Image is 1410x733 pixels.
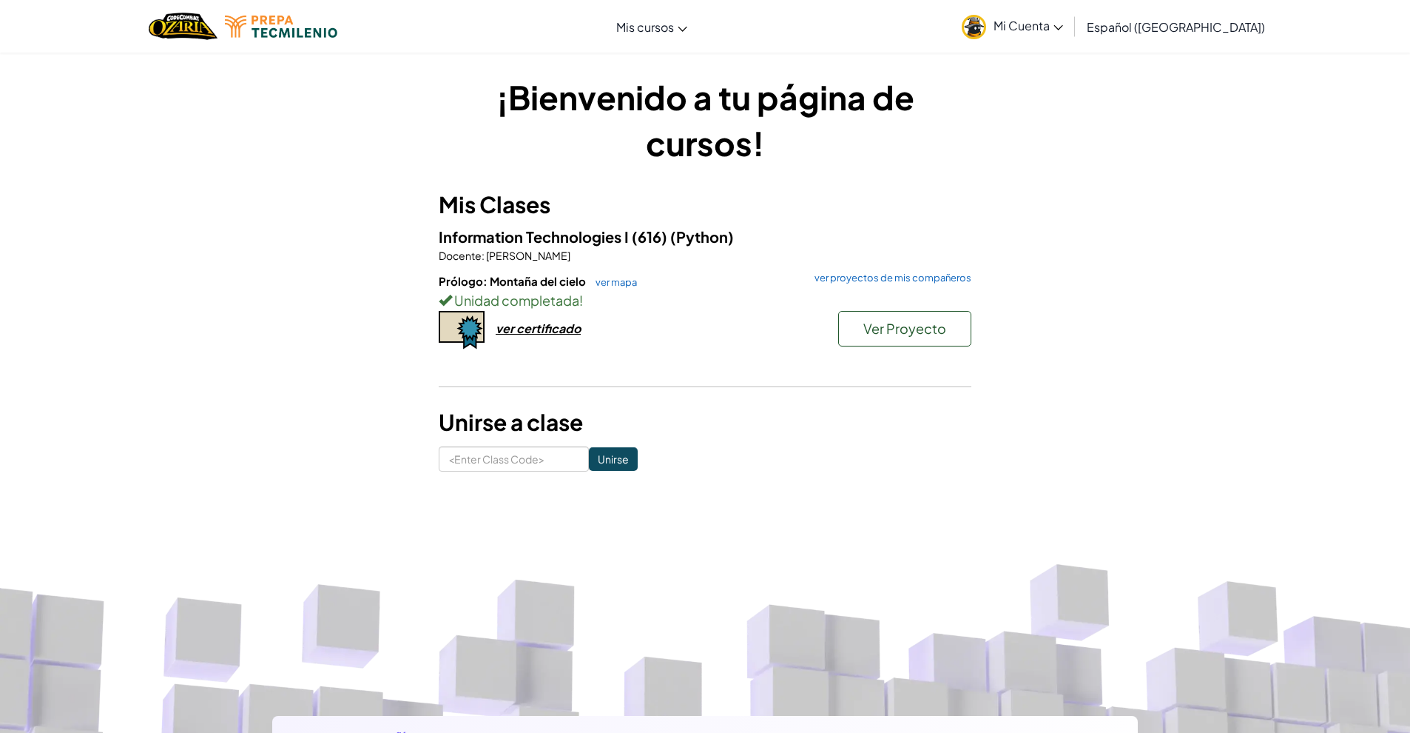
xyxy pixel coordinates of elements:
[609,7,695,47] a: Mis cursos
[452,292,579,309] span: Unidad completada
[1079,7,1272,47] a: Español ([GEOGRAPHIC_DATA])
[496,321,581,336] div: ver certificado
[439,227,670,246] span: Information Technologies I (616)
[149,11,217,41] img: Home
[1087,19,1265,35] span: Español ([GEOGRAPHIC_DATA])
[439,74,971,166] h1: ¡Bienvenido a tu página de cursos!
[439,446,589,472] input: <Enter Class Code>
[439,321,581,336] a: ver certificado
[485,249,570,262] span: [PERSON_NAME]
[482,249,485,262] span: :
[954,3,1070,50] a: Mi Cuenta
[439,311,485,349] img: certificate-icon.png
[994,18,1063,33] span: Mi Cuenta
[670,227,734,246] span: (Python)
[225,16,337,38] img: Tecmilenio logo
[588,276,637,288] a: ver mapa
[962,15,986,39] img: avatar
[579,292,583,309] span: !
[439,274,588,288] span: Prólogo: Montaña del cielo
[838,311,971,347] button: Ver Proyecto
[807,273,971,283] a: ver proyectos de mis compañeros
[616,19,674,35] span: Mis cursos
[439,188,971,221] h3: Mis Clases
[439,249,482,262] span: Docente
[589,447,638,471] input: Unirse
[439,406,971,439] h3: Unirse a clase
[149,11,217,41] a: Ozaria by CodeCombat logo
[863,320,946,337] span: Ver Proyecto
